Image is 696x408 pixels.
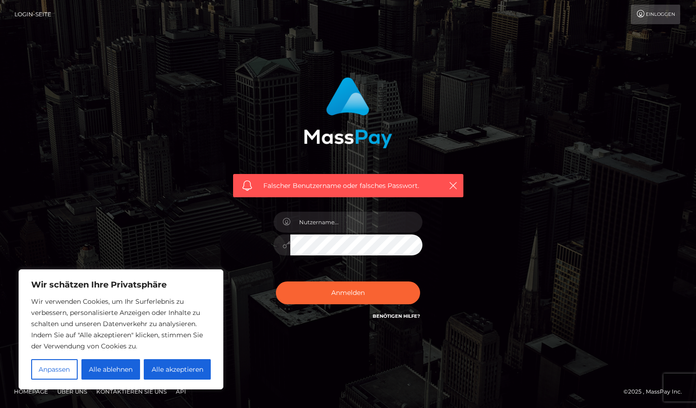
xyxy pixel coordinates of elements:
font: 2025 , MassPay Inc. [628,388,682,395]
img: MassPay Login [304,77,392,148]
button: Alle ablehnen [81,359,141,380]
a: Login-Seite [14,5,51,24]
button: Anpassen [31,359,78,380]
div: Wir schätzen Ihre Privatsphäre [19,269,223,389]
span: Falscher Benutzername oder falsches Passwort. [263,181,433,191]
p: Wir verwenden Cookies, um Ihr Surferlebnis zu verbessern, personalisierte Anzeigen oder Inhalte z... [31,296,211,352]
a: Benötigen Hilfe? [373,313,420,319]
input: Nutzername... [290,212,422,233]
a: Kontaktieren Sie uns [93,384,170,399]
a: Über uns [54,384,91,399]
a: API [172,384,190,399]
button: Alle akzeptieren [144,359,211,380]
div: © [623,387,689,397]
a: Einloggen [631,5,680,24]
p: Wir schätzen Ihre Privatsphäre [31,279,211,290]
a: Homepage [10,384,52,399]
button: Anmelden [276,281,420,304]
font: Einloggen [646,11,675,17]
